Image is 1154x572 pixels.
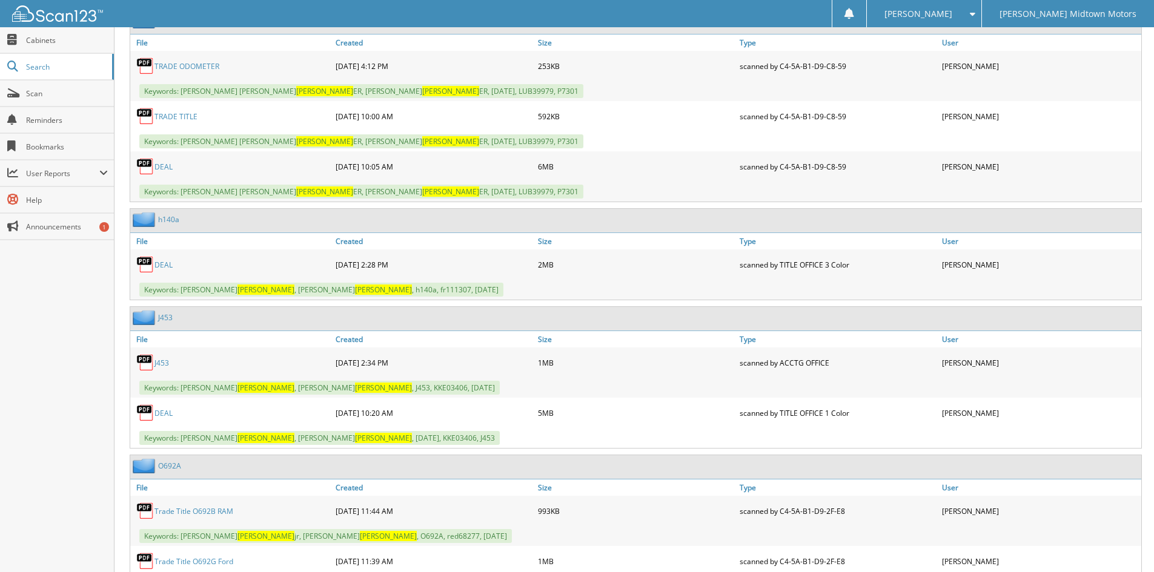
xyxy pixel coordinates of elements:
[939,499,1141,523] div: [PERSON_NAME]
[737,331,939,347] a: Type
[130,35,333,51] a: File
[737,350,939,375] div: scanned by ACCTG OFFICE
[296,186,353,197] span: [PERSON_NAME]
[737,401,939,425] div: scanned by TITLE OFFICE 1 Color
[737,499,939,523] div: scanned by C4-5A-B1-D9-2F-E8
[154,162,173,172] a: DEAL
[333,499,535,523] div: [DATE] 11:44 AM
[296,136,353,146] span: [PERSON_NAME]
[884,10,952,18] span: [PERSON_NAME]
[154,358,169,368] a: J453
[333,252,535,277] div: [DATE] 2:28 PM
[133,458,158,473] img: folder2.png
[360,531,417,541] span: [PERSON_NAME]
[939,331,1141,347] a: User
[136,353,154,372] img: PDF.png
[139,431,500,445] span: Keywords: [PERSON_NAME] , [PERSON_NAME] , [DATE], KKE03406, J453
[26,88,108,99] span: Scan
[154,506,233,516] a: Trade Title O692B RAM
[355,284,412,295] span: [PERSON_NAME]
[939,154,1141,179] div: [PERSON_NAME]
[136,552,154,570] img: PDF.png
[296,86,353,96] span: [PERSON_NAME]
[26,222,108,232] span: Announcements
[130,233,333,249] a: File
[154,111,197,122] a: TRADE TITLE
[737,104,939,128] div: scanned by C4-5A-B1-D9-C8-59
[1000,10,1136,18] span: [PERSON_NAME] Midtown Motors
[737,154,939,179] div: scanned by C4-5A-B1-D9-C8-59
[154,408,173,418] a: DEAL
[139,185,583,199] span: Keywords: [PERSON_NAME] [PERSON_NAME] ER, [PERSON_NAME] ER, [DATE], LUB39979, P7301
[939,35,1141,51] a: User
[237,433,294,443] span: [PERSON_NAME]
[737,54,939,78] div: scanned by C4-5A-B1-D9-C8-59
[237,531,294,541] span: [PERSON_NAME]
[355,433,412,443] span: [PERSON_NAME]
[26,35,108,45] span: Cabinets
[422,186,479,197] span: [PERSON_NAME]
[333,233,535,249] a: Created
[139,529,512,543] span: Keywords: [PERSON_NAME] jr, [PERSON_NAME] , O692A, red68277, [DATE]
[939,479,1141,496] a: User
[939,252,1141,277] div: [PERSON_NAME]
[139,134,583,148] span: Keywords: [PERSON_NAME] [PERSON_NAME] ER, [PERSON_NAME] ER, [DATE], LUB39979, P7301
[535,233,737,249] a: Size
[422,86,479,96] span: [PERSON_NAME]
[939,233,1141,249] a: User
[535,154,737,179] div: 6MB
[26,115,108,125] span: Reminders
[136,502,154,520] img: PDF.png
[136,157,154,176] img: PDF.png
[158,461,181,471] a: O692A
[535,401,737,425] div: 5MB
[939,54,1141,78] div: [PERSON_NAME]
[355,383,412,393] span: [PERSON_NAME]
[136,404,154,422] img: PDF.png
[535,499,737,523] div: 993KB
[737,35,939,51] a: Type
[99,222,109,232] div: 1
[136,57,154,75] img: PDF.png
[939,401,1141,425] div: [PERSON_NAME]
[737,479,939,496] a: Type
[237,284,294,295] span: [PERSON_NAME]
[422,136,479,146] span: [PERSON_NAME]
[939,104,1141,128] div: [PERSON_NAME]
[535,252,737,277] div: 2MB
[139,84,583,98] span: Keywords: [PERSON_NAME] [PERSON_NAME] ER, [PERSON_NAME] ER, [DATE], LUB39979, P7301
[136,107,154,125] img: PDF.png
[333,401,535,425] div: [DATE] 10:20 AM
[130,331,333,347] a: File
[535,479,737,496] a: Size
[154,61,219,71] a: TRADE ODOMETER
[333,35,535,51] a: Created
[535,35,737,51] a: Size
[333,331,535,347] a: Created
[26,142,108,152] span: Bookmarks
[535,331,737,347] a: Size
[939,350,1141,375] div: [PERSON_NAME]
[333,54,535,78] div: [DATE] 4:12 PM
[535,350,737,375] div: 1MB
[737,233,939,249] a: Type
[333,104,535,128] div: [DATE] 10:00 AM
[333,154,535,179] div: [DATE] 10:05 AM
[158,312,173,323] a: J453
[1093,514,1154,572] iframe: Chat Widget
[737,252,939,277] div: scanned by TITLE OFFICE 3 Color
[535,104,737,128] div: 592KB
[26,62,106,72] span: Search
[154,260,173,270] a: DEAL
[158,214,179,225] a: h140a
[26,168,99,179] span: User Reports
[154,556,233,567] a: Trade Title O692G Ford
[333,479,535,496] a: Created
[136,255,154,274] img: PDF.png
[133,212,158,227] img: folder2.png
[133,310,158,325] img: folder2.png
[237,383,294,393] span: [PERSON_NAME]
[139,381,500,395] span: Keywords: [PERSON_NAME] , [PERSON_NAME] , J453, KKE03406, [DATE]
[130,479,333,496] a: File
